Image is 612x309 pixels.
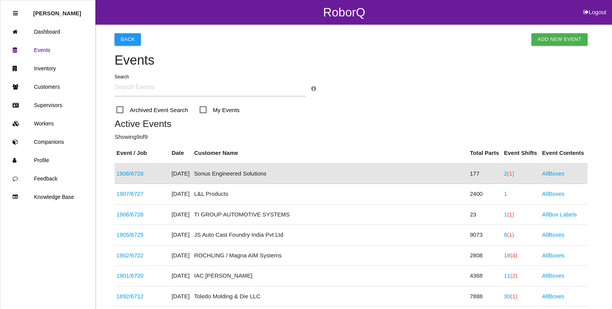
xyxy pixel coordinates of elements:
[115,119,588,129] h5: Active Events
[116,252,144,259] a: 1902/6722
[116,190,144,197] a: 1907/6727
[0,114,95,133] a: Workers
[542,252,564,259] a: AllBoxes
[170,184,192,205] td: [DATE]
[170,204,192,225] td: [DATE]
[468,286,502,307] td: 7888
[170,245,192,266] td: [DATE]
[116,292,168,301] div: 68427781AA; 68340793AA
[540,143,588,163] th: Event Contents
[33,4,81,16] p: Rosie Blandino
[170,163,192,184] td: [DATE]
[542,211,577,218] a: AllBox Labels
[200,105,240,115] span: My Events
[116,211,144,218] a: 1906/6726
[531,33,588,46] a: Add New Event
[504,170,514,177] a: 2(1)
[116,190,168,198] div: LJ6B S279D81 AA (45063)
[468,143,502,163] th: Total Parts
[504,252,517,259] a: 18(4)
[192,286,468,307] td: Toledo Molding & Die LLC
[502,143,540,163] th: Event Shifts
[468,163,502,184] td: 177
[116,272,144,279] a: 1901/6720
[192,184,468,205] td: L&L Products
[0,169,95,188] a: Feedback
[116,251,168,260] div: 68425775AD
[504,293,517,299] a: 30(1)
[0,151,95,169] a: Profile
[0,188,95,206] a: Knowledge Base
[115,33,141,46] button: Back
[507,231,514,238] span: (1)
[504,190,507,197] a: 1
[311,85,316,92] a: Search Info
[468,266,502,286] td: 4368
[542,231,564,238] a: AllBoxes
[116,170,144,177] a: 1908/6728
[504,231,514,238] a: 8(1)
[116,231,168,239] div: 10301666
[192,225,468,246] td: JS Auto Cast Foundry India Pvt Ltd
[542,272,564,279] a: AllBoxes
[13,4,18,23] div: Close
[0,23,95,41] a: Dashboard
[192,245,468,266] td: ROCHLING / Magna AIM Systems
[170,225,192,246] td: [DATE]
[116,210,168,219] div: HJPA0013ACF30
[192,266,468,286] td: IAC [PERSON_NAME]
[192,163,468,184] td: Sonus Engineered Solutions
[116,272,168,280] div: PJ6B S045A76 AG3JA6
[116,231,144,238] a: 1905/6725
[116,105,188,115] span: Archived Event Search
[170,266,192,286] td: [DATE]
[468,184,502,205] td: 2400
[0,133,95,151] a: Companions
[510,272,517,279] span: (2)
[507,170,514,177] span: (1)
[468,245,502,266] td: 2808
[170,286,192,307] td: [DATE]
[510,252,517,259] span: (4)
[170,143,192,163] th: Date
[542,170,564,177] a: AllBoxes
[116,293,144,299] a: 1892/6712
[192,143,468,163] th: Customer Name
[192,204,468,225] td: TI GROUP AUTOMOTIVE SYSTEMS
[115,53,588,68] h4: Events
[115,73,129,80] label: Search
[542,190,564,197] a: AllBoxes
[504,272,517,279] a: 11(2)
[115,143,170,163] th: Event / Job
[507,211,514,218] span: (1)
[542,293,564,299] a: AllBoxes
[0,78,95,96] a: Customers
[115,79,305,96] input: Search Events
[510,293,517,299] span: (1)
[0,59,95,78] a: Inventory
[0,41,95,59] a: Events
[504,211,514,218] a: 1(1)
[0,96,95,114] a: Supervisors
[116,169,168,178] div: 68405582AB
[115,133,588,141] p: Showing 9 of 9
[468,204,502,225] td: 23
[468,225,502,246] td: 9073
